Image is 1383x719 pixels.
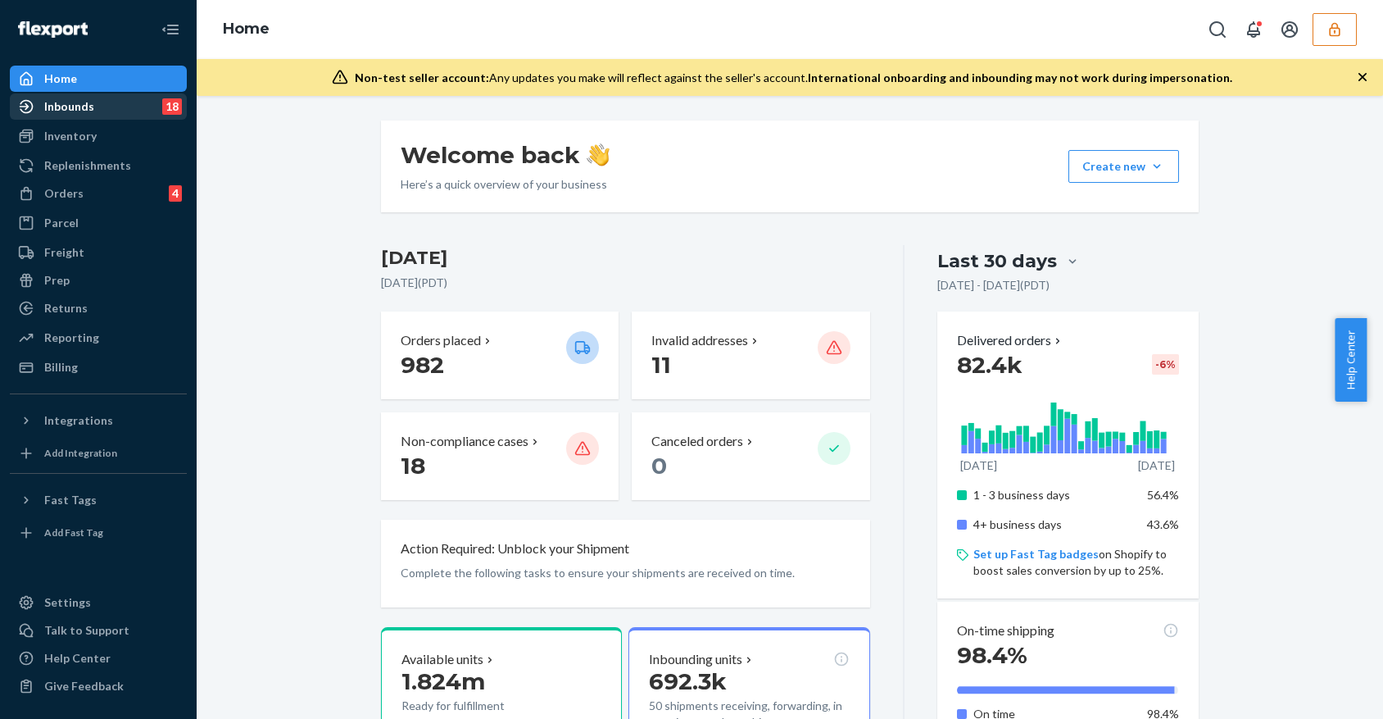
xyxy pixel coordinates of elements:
[960,457,997,474] p: [DATE]
[381,245,870,271] h3: [DATE]
[44,446,117,460] div: Add Integration
[44,412,113,429] div: Integrations
[649,650,742,669] p: Inbounding units
[957,351,1023,379] span: 82.4k
[1138,457,1175,474] p: [DATE]
[957,621,1054,640] p: On-time shipping
[44,650,111,667] div: Help Center
[401,650,483,669] p: Available units
[10,354,187,380] a: Billing
[44,71,77,87] div: Home
[10,440,187,466] a: Add Integration
[808,71,1232,84] span: International onboarding and inbounding may not work during impersonation.
[10,267,187,294] a: Prep
[651,331,748,350] p: Invalid addresses
[10,487,187,513] button: Fast Tags
[44,359,78,375] div: Billing
[10,645,187,671] a: Help Center
[10,295,187,321] a: Returns
[10,407,187,434] button: Integrations
[44,157,131,174] div: Replenishments
[401,667,485,695] span: 1.824m
[10,210,187,236] a: Parcel
[10,152,187,179] a: Replenishments
[169,185,182,202] div: 4
[401,432,528,451] p: Non-compliance cases
[44,128,97,144] div: Inventory
[44,215,79,231] div: Parcel
[10,325,187,351] a: Reporting
[937,248,1057,274] div: Last 30 days
[44,492,97,508] div: Fast Tags
[1273,13,1306,46] button: Open account menu
[223,20,270,38] a: Home
[957,641,1027,669] span: 98.4%
[1147,488,1179,502] span: 56.4%
[10,93,187,120] a: Inbounds18
[1068,150,1179,183] button: Create new
[401,331,481,350] p: Orders placed
[401,452,425,480] span: 18
[587,143,610,166] img: hand-wave emoji
[44,98,94,115] div: Inbounds
[401,351,444,379] span: 982
[632,412,869,500] button: Canceled orders 0
[10,180,187,207] a: Orders4
[973,487,1135,503] p: 1 - 3 business days
[44,594,91,611] div: Settings
[1335,318,1367,402] button: Help Center
[44,678,124,694] div: Give Feedback
[154,13,187,46] button: Close Navigation
[10,66,187,92] a: Home
[1237,13,1270,46] button: Open notifications
[44,330,99,346] div: Reporting
[10,123,187,149] a: Inventory
[937,277,1050,294] p: [DATE] - [DATE] ( PDT )
[44,300,88,316] div: Returns
[651,351,671,379] span: 11
[401,698,553,714] p: Ready for fulfillment
[1201,13,1234,46] button: Open Search Box
[973,516,1135,533] p: 4+ business days
[973,547,1099,561] a: Set up Fast Tag badges
[210,6,283,53] ol: breadcrumbs
[401,565,850,581] p: Complete the following tasks to ensure your shipments are received on time.
[44,622,129,639] div: Talk to Support
[44,272,70,289] div: Prep
[381,412,619,500] button: Non-compliance cases 18
[18,21,88,38] img: Flexport logo
[651,432,743,451] p: Canceled orders
[401,176,610,193] p: Here’s a quick overview of your business
[381,312,619,399] button: Orders placed 982
[44,244,84,261] div: Freight
[10,239,187,266] a: Freight
[10,673,187,699] button: Give Feedback
[44,185,84,202] div: Orders
[649,667,727,695] span: 692.3k
[632,312,869,399] button: Invalid addresses 11
[355,70,1232,86] div: Any updates you make will reflect against the seller's account.
[401,539,629,558] p: Action Required: Unblock your Shipment
[355,71,489,84] span: Non-test seller account:
[1147,517,1179,531] span: 43.6%
[381,275,870,291] p: [DATE] ( PDT )
[44,526,103,539] div: Add Fast Tag
[10,617,187,644] a: Talk to Support
[10,520,187,546] a: Add Fast Tag
[401,140,610,170] h1: Welcome back
[957,331,1064,350] button: Delivered orders
[973,546,1179,579] p: on Shopify to boost sales conversion by up to 25%.
[651,452,667,480] span: 0
[1152,354,1179,375] div: -6 %
[162,98,182,115] div: 18
[10,589,187,616] a: Settings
